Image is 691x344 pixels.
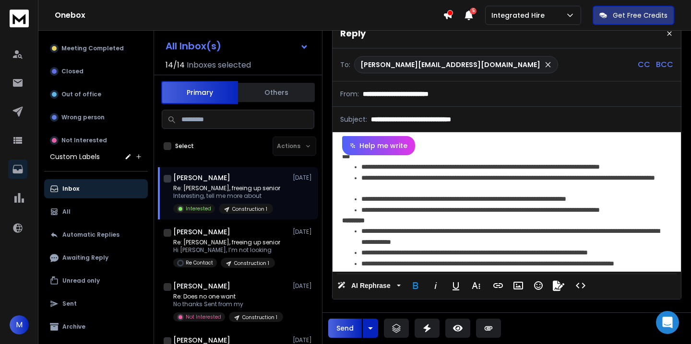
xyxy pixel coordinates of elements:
[44,108,148,127] button: Wrong person
[10,315,29,334] button: M
[62,254,108,262] p: Awaiting Reply
[340,60,350,69] p: To:
[44,202,148,221] button: All
[293,174,314,182] p: [DATE]
[55,10,443,21] h1: Onebox
[62,208,71,216] p: All
[44,317,148,336] button: Archive
[186,313,221,321] p: Not Interested
[62,323,85,331] p: Archive
[549,276,568,295] button: Signature
[447,276,465,295] button: Underline (⌘U)
[593,6,674,25] button: Get Free Credits
[62,277,100,285] p: Unread only
[232,206,267,213] p: Construction 1
[293,282,314,290] p: [DATE]
[61,114,105,121] p: Wrong person
[61,137,107,144] p: Not Interested
[186,205,211,212] p: Interested
[427,276,445,295] button: Italic (⌘I)
[613,11,667,20] p: Get Free Credits
[161,81,238,104] button: Primary
[467,276,485,295] button: More Text
[242,314,277,321] p: Construction 1
[173,184,280,192] p: Re: [PERSON_NAME], freeing up senior
[44,179,148,198] button: Inbox
[342,136,415,155] button: Help me write
[173,239,280,246] p: Re: [PERSON_NAME], freeing up senior
[173,281,230,291] h1: [PERSON_NAME]
[656,311,679,334] div: Open Intercom Messenger
[44,294,148,313] button: Sent
[61,45,124,52] p: Meeting Completed
[529,276,548,295] button: Emoticons
[44,271,148,290] button: Unread only
[44,62,148,81] button: Closed
[340,89,359,99] p: From:
[62,300,77,308] p: Sent
[173,300,283,308] p: No thanks Sent from my
[470,8,477,14] span: 5
[173,192,280,200] p: Interesting, tell me more about
[186,259,213,266] p: Re Contact
[173,227,230,237] h1: [PERSON_NAME]
[406,276,425,295] button: Bold (⌘B)
[173,173,230,183] h1: [PERSON_NAME]
[44,85,148,104] button: Out of office
[234,260,269,267] p: Construction 1
[340,115,367,124] p: Subject:
[360,60,540,69] p: [PERSON_NAME][EMAIL_ADDRESS][DOMAIN_NAME]
[509,276,527,295] button: Insert Image (⌘P)
[44,39,148,58] button: Meeting Completed
[10,10,29,27] img: logo
[335,276,403,295] button: AI Rephrase
[62,185,79,193] p: Inbox
[50,152,100,161] h3: Custom Labels
[44,131,148,150] button: Not Interested
[166,41,221,51] h1: All Inbox(s)
[173,246,280,254] p: Hi [PERSON_NAME], I’m not looking
[328,319,362,338] button: Send
[61,91,101,98] p: Out of office
[166,59,185,71] span: 14 / 14
[349,282,393,290] span: AI Rephrase
[238,82,315,103] button: Others
[340,27,366,40] p: Reply
[175,142,194,150] label: Select
[173,293,283,300] p: Re: Does no one want
[293,336,314,344] p: [DATE]
[62,231,119,239] p: Automatic Replies
[656,59,673,70] p: BCC
[44,225,148,244] button: Automatic Replies
[61,68,83,75] p: Closed
[491,11,548,20] p: Integrated Hire
[158,36,316,56] button: All Inbox(s)
[489,276,507,295] button: Insert Link (⌘K)
[187,59,251,71] h3: Inboxes selected
[572,276,590,295] button: Code View
[638,59,650,70] p: CC
[44,248,148,267] button: Awaiting Reply
[293,228,314,236] p: [DATE]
